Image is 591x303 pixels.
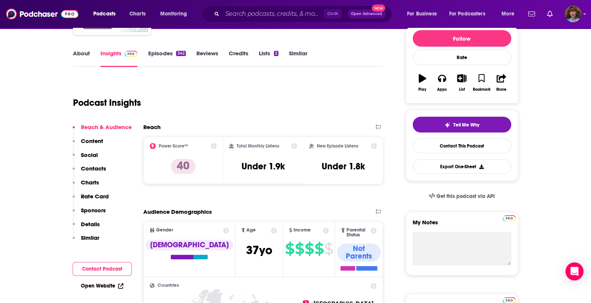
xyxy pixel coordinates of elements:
[418,87,426,92] div: Play
[565,262,583,280] div: Open Intercom Messenger
[222,8,324,20] input: Search podcasts, credits, & more...
[160,9,187,19] span: Monitoring
[565,6,581,22] button: Show profile menu
[81,151,98,158] p: Social
[259,50,278,67] a: Lists2
[453,122,479,128] span: Tell Me Why
[155,8,197,20] button: open menu
[73,221,100,234] button: Details
[472,69,491,96] button: Bookmark
[274,51,278,56] div: 2
[544,8,556,20] a: Show notifications dropdown
[444,122,450,128] img: tell me why sparkle
[413,69,432,96] button: Play
[423,187,501,206] a: Get this podcast via API
[73,137,103,151] button: Content
[100,50,138,67] a: InsightsPodchaser Pro
[196,50,218,67] a: Reviews
[73,50,90,67] a: About
[81,234,99,241] p: Similar
[73,165,106,179] button: Contacts
[176,51,185,56] div: 342
[158,283,179,288] span: Countries
[413,139,511,153] a: Contact This Podcast
[452,69,471,96] button: List
[246,228,256,233] span: Age
[73,262,132,276] button: Contact Podcast
[413,50,511,65] div: Rate
[449,9,485,19] span: For Podcasters
[372,5,385,12] span: New
[436,193,495,199] span: Get this podcast via API
[242,161,285,172] h3: Under 1.9k
[496,8,524,20] button: open menu
[73,123,132,137] button: Reach & Audience
[413,159,511,174] button: Export One-Sheet
[148,50,185,67] a: Episodes342
[317,143,358,149] h2: New Episode Listens
[407,9,437,19] span: For Business
[305,243,314,255] span: $
[348,9,386,18] button: Open AdvancedNew
[501,9,514,19] span: More
[289,50,307,67] a: Similar
[459,87,465,92] div: List
[73,97,141,108] h1: Podcast Insights
[73,234,99,248] button: Similar
[81,165,106,172] p: Contacts
[143,208,212,215] h2: Audience Demographics
[81,123,132,131] p: Reach & Audience
[81,221,100,228] p: Details
[159,143,188,149] h2: Power Score™
[402,8,446,20] button: open menu
[156,228,173,233] span: Gender
[565,6,581,22] img: User Profile
[81,283,123,289] a: Open Website
[73,193,109,207] button: Rate Card
[346,228,369,238] span: Parental Status
[496,87,506,92] div: Share
[73,179,99,193] button: Charts
[81,179,99,186] p: Charts
[81,207,106,214] p: Sponsors
[73,151,98,165] button: Social
[125,8,150,20] a: Charts
[322,161,365,172] h3: Under 1.8k
[413,219,511,232] label: My Notes
[413,117,511,132] button: tell me why sparkleTell Me Why
[237,143,279,149] h2: Total Monthly Listens
[171,159,196,174] p: 40
[229,50,248,67] a: Credits
[293,228,311,233] span: Income
[324,243,333,255] span: $
[146,240,233,250] div: [DEMOGRAPHIC_DATA]
[129,9,146,19] span: Charts
[413,30,511,47] button: Follow
[444,8,496,20] button: open menu
[73,207,106,221] button: Sponsors
[6,7,78,21] img: Podchaser - Follow, Share and Rate Podcasts
[285,243,294,255] span: $
[565,6,581,22] span: Logged in as vknowak
[491,69,511,96] button: Share
[525,8,538,20] a: Show notifications dropdown
[81,137,103,145] p: Content
[314,243,324,255] span: $
[209,5,399,23] div: Search podcasts, credits, & more...
[337,244,381,262] div: Not Parents
[503,214,516,221] a: Pro website
[246,243,272,257] span: 37 yo
[351,12,382,16] span: Open Advanced
[93,9,115,19] span: Podcasts
[143,123,161,131] h2: Reach
[324,9,342,19] span: Ctrl K
[295,243,304,255] span: $
[81,193,109,200] p: Rate Card
[437,87,447,92] div: Apps
[503,215,516,221] img: Podchaser Pro
[472,87,490,92] div: Bookmark
[432,69,452,96] button: Apps
[88,8,125,20] button: open menu
[125,51,138,57] img: Podchaser Pro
